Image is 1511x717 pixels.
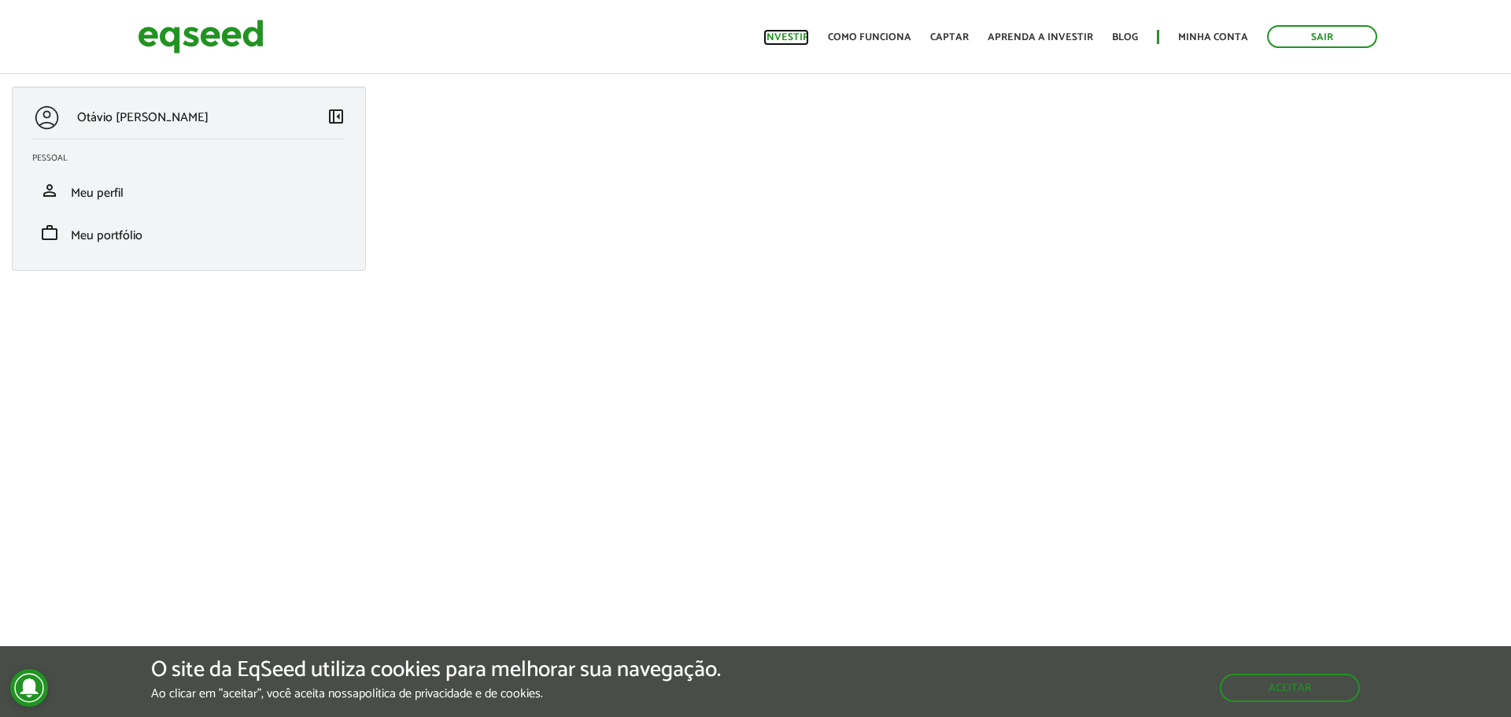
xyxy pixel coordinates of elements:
a: Colapsar menu [327,107,345,129]
h2: Pessoal [32,153,357,163]
img: EqSeed [138,16,264,57]
h5: O site da EqSeed utiliza cookies para melhorar sua navegação. [151,658,721,682]
li: Meu perfil [20,169,357,212]
a: Sair [1267,25,1377,48]
p: Otávio [PERSON_NAME] [77,110,209,125]
span: work [40,224,59,242]
span: Meu perfil [71,183,124,204]
a: personMeu perfil [32,181,345,200]
a: Investir [763,32,809,43]
span: person [40,181,59,200]
a: Minha conta [1178,32,1248,43]
span: left_panel_close [327,107,345,126]
li: Meu portfólio [20,212,357,254]
p: Ao clicar em "aceitar", você aceita nossa . [151,686,721,701]
button: Aceitar [1220,674,1360,702]
a: workMeu portfólio [32,224,345,242]
span: Meu portfólio [71,225,142,246]
a: Aprenda a investir [988,32,1093,43]
a: Blog [1112,32,1138,43]
a: política de privacidade e de cookies [359,688,541,700]
a: Como funciona [828,32,911,43]
a: Captar [930,32,969,43]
